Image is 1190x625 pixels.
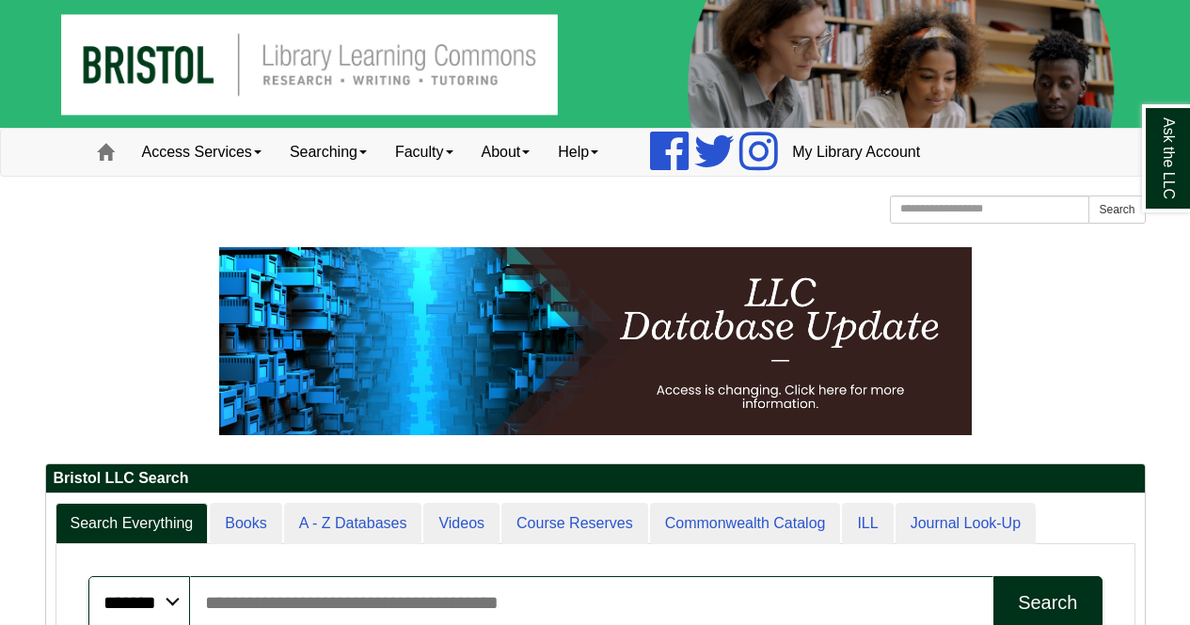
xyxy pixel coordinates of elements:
[276,129,381,176] a: Searching
[650,503,841,545] a: Commonwealth Catalog
[1088,195,1145,224] button: Search
[423,503,500,545] a: Videos
[842,503,893,545] a: ILL
[128,129,276,176] a: Access Services
[544,129,612,176] a: Help
[778,129,934,176] a: My Library Account
[381,129,468,176] a: Faculty
[284,503,422,545] a: A - Z Databases
[210,503,281,545] a: Books
[896,503,1036,545] a: Journal Look-Up
[501,503,648,545] a: Course Reserves
[468,129,545,176] a: About
[46,464,1145,493] h2: Bristol LLC Search
[1018,592,1077,614] div: Search
[56,503,209,545] a: Search Everything
[219,247,972,435] img: HTML tutorial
